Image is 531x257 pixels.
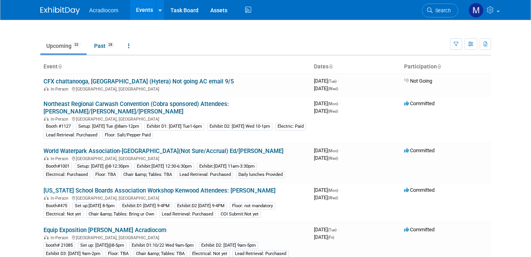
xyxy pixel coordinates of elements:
[89,7,119,13] span: Acradiocom
[40,60,311,74] th: Event
[43,227,166,234] a: Equip Exposition [PERSON_NAME] Acradiocom
[43,163,72,170] div: Booth#1001
[44,87,49,91] img: In-Person Event
[314,155,338,161] span: [DATE]
[51,87,71,92] span: In-Person
[404,187,435,193] span: Committed
[43,115,308,122] div: [GEOGRAPHIC_DATA], [GEOGRAPHIC_DATA]
[43,100,229,115] a: Northeast Regional Carwash Convention (Cobra sponsored) Attendees: [PERSON_NAME]/[PERSON_NAME]/[P...
[338,78,339,84] span: -
[78,242,127,249] div: Set up: [DATE]@8-5pm
[43,234,308,240] div: [GEOGRAPHIC_DATA], [GEOGRAPHIC_DATA]
[177,171,233,178] div: Lead Retrieval: Purchased
[43,132,100,139] div: Lead Retrieval: Purchased
[328,109,338,113] span: (Wed)
[314,195,338,200] span: [DATE]
[93,171,118,178] div: Floor: TBA
[86,211,157,218] div: Chair &amp; Tables: Bring ur Own
[314,234,334,240] span: [DATE]
[75,163,132,170] div: Setup: [DATE] @8-12:30pm
[43,242,75,249] div: booth# 21085
[72,202,117,210] div: Set up:[DATE] 8-5pm
[144,123,204,130] div: Exhibit D1: [DATE] Tue1-6pm
[338,227,339,232] span: -
[175,202,227,210] div: Exhibit:D2 [DATE] 9-4PM
[199,242,258,249] div: Exhibit D2: [DATE] 9am-5pm
[51,156,71,161] span: In-Person
[339,187,340,193] span: -
[88,38,121,53] a: Past28
[43,155,308,161] div: [GEOGRAPHIC_DATA], [GEOGRAPHIC_DATA]
[328,188,338,193] span: (Mon)
[404,227,435,232] span: Committed
[314,100,340,106] span: [DATE]
[422,4,458,17] a: Search
[44,156,49,160] img: In-Person Event
[51,235,71,240] span: In-Person
[433,8,451,13] span: Search
[404,78,432,84] span: Not Going
[328,156,338,161] span: (Wed)
[236,171,285,178] div: Daily lunches Provided
[328,196,338,200] span: (Wed)
[314,187,340,193] span: [DATE]
[43,85,308,92] div: [GEOGRAPHIC_DATA], [GEOGRAPHIC_DATA]
[120,202,172,210] div: Exhibit:D1 [DATE] 9-4PM
[44,196,49,200] img: In-Person Event
[40,7,80,15] img: ExhibitDay
[72,42,81,48] span: 33
[339,147,340,153] span: -
[437,63,441,70] a: Sort by Participation Type
[43,171,90,178] div: Electrical: Purchased
[339,100,340,106] span: -
[328,87,338,91] span: (Wed)
[275,123,306,130] div: Electric: Paid
[58,63,62,70] a: Sort by Event Name
[311,60,401,74] th: Dates
[102,132,153,139] div: Floor: Salt/Pepper Paid
[404,147,435,153] span: Committed
[314,147,340,153] span: [DATE]
[328,102,338,106] span: (Mon)
[43,147,283,155] a: World Waterpark Association-[GEOGRAPHIC_DATA](Not Sure/Accrual) Ed/[PERSON_NAME]
[218,211,261,218] div: COI Submit:Not yet
[328,228,336,232] span: (Tue)
[121,171,174,178] div: Chair &amp; Tables: TBA
[329,63,333,70] a: Sort by Start Date
[314,85,338,91] span: [DATE]
[134,163,194,170] div: Exhibit:[DATE] 12:30-6:30pm
[51,196,71,201] span: In-Person
[328,79,336,83] span: (Tue)
[44,235,49,239] img: In-Person Event
[197,163,257,170] div: Exhibit:[DATE] 11am-3:30pm
[76,123,142,130] div: Setup: [DATE] Tue @8am-12pm
[43,211,83,218] div: Electrical: Not yet
[106,42,115,48] span: 28
[43,202,70,210] div: Booth#475
[314,227,339,232] span: [DATE]
[401,60,491,74] th: Participation
[314,108,338,114] span: [DATE]
[404,100,435,106] span: Committed
[328,149,338,153] span: (Mon)
[43,195,308,201] div: [GEOGRAPHIC_DATA], [GEOGRAPHIC_DATA]
[469,3,484,18] img: Mike Pascuzzi
[207,123,272,130] div: Exhibit D2: [DATE] Wed 10-1pm
[314,78,339,84] span: [DATE]
[43,78,234,85] a: CFX chattanooga, [GEOGRAPHIC_DATA] (Hytera) Not going AC email 9/5
[43,187,276,194] a: [US_STATE] School Boards Association Workshop Kenwood Attendees: [PERSON_NAME]
[328,235,334,240] span: (Fri)
[40,38,87,53] a: Upcoming33
[51,117,71,122] span: In-Person
[44,117,49,121] img: In-Person Event
[159,211,215,218] div: Lead Retrieval: Purchased
[129,242,196,249] div: Exhibit D1:10/22 Wed 9am-5pm
[230,202,275,210] div: Floor: not mandatory
[43,123,73,130] div: Booth #1127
